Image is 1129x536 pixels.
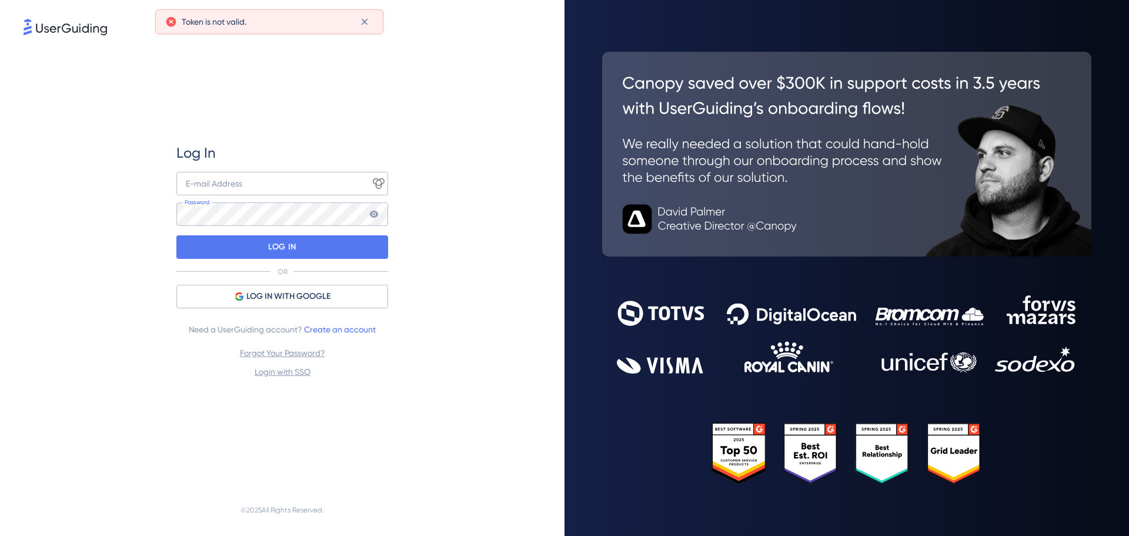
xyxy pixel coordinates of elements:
[189,322,376,337] span: Need a UserGuiding account?
[278,267,288,277] p: OR
[182,15,246,29] span: Token is not valid.
[268,238,296,257] p: LOG IN
[712,423,981,485] img: 25303e33045975176eb484905ab012ff.svg
[176,172,388,195] input: example@company.com
[24,19,107,35] img: 8faab4ba6bc7696a72372aa768b0286c.svg
[255,367,310,377] a: Login with SSO
[176,144,216,162] span: Log In
[617,295,1077,374] img: 9302ce2ac39453076f5bc0f2f2ca889b.svg
[304,325,376,334] a: Create an account
[240,348,325,358] a: Forgot Your Password?
[241,503,324,517] span: © 2025 All Rights Reserved.
[602,52,1091,257] img: 26c0aa7c25a843aed4baddd2b5e0fa68.svg
[246,289,330,304] span: LOG IN WITH GOOGLE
